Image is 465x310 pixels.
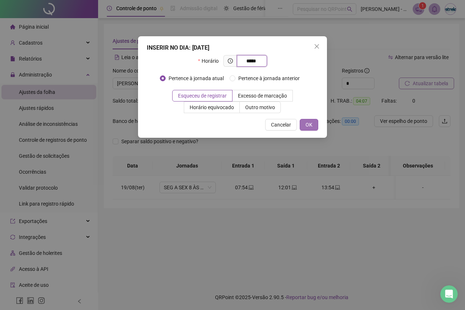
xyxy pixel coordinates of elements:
[147,44,318,52] div: INSERIR NO DIA : [DATE]
[245,104,275,110] span: Outro motivo
[178,93,227,99] span: Esqueceu de registrar
[238,93,287,99] span: Excesso de marcação
[440,285,458,303] iframe: Intercom live chat
[271,121,291,129] span: Cancelar
[311,41,323,52] button: Close
[166,74,227,82] span: Pertence à jornada atual
[300,119,318,131] button: OK
[228,58,233,63] span: clock-circle
[198,55,223,67] label: Horário
[314,44,320,49] span: close
[190,104,234,110] span: Horário equivocado
[235,74,303,82] span: Pertence à jornada anterior
[265,119,297,131] button: Cancelar
[306,121,312,129] span: OK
